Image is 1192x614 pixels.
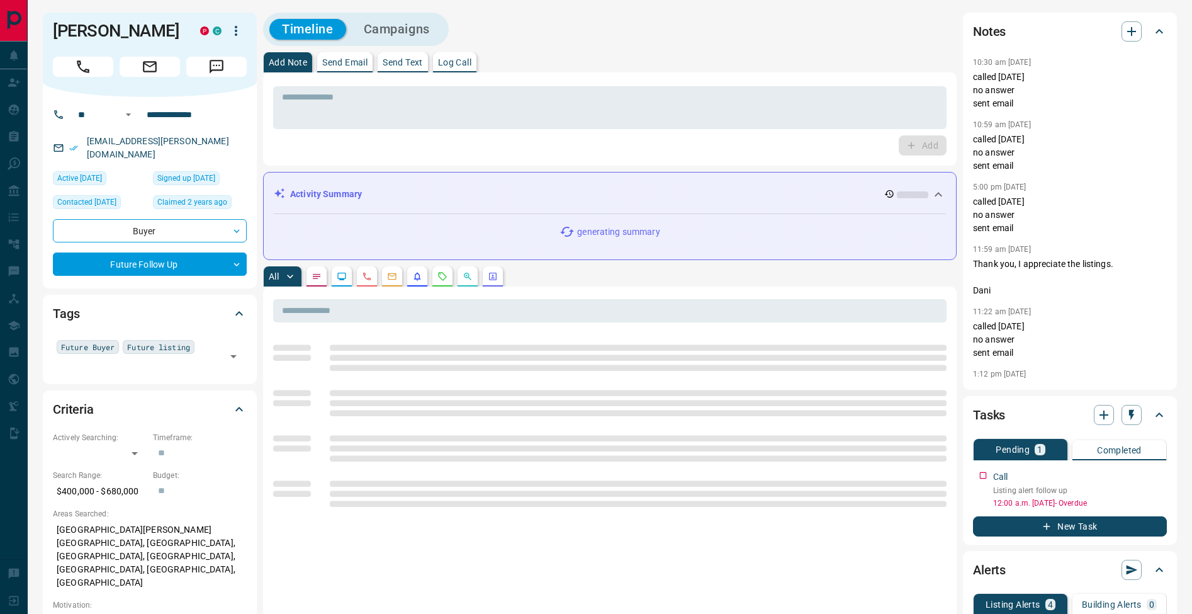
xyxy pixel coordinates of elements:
[53,394,247,424] div: Criteria
[973,133,1167,173] p: called [DATE] no answer sent email
[973,516,1167,537] button: New Task
[973,245,1031,254] p: 11:59 am [DATE]
[1149,600,1154,609] p: 0
[157,196,227,208] span: Claimed 2 years ago
[53,298,247,329] div: Tags
[312,271,322,281] svg: Notes
[69,144,78,152] svg: Email Verified
[973,307,1031,316] p: 11:22 am [DATE]
[153,171,247,189] div: Sat Oct 15 2022
[61,341,115,353] span: Future Buyer
[87,136,229,159] a: [EMAIL_ADDRESS][PERSON_NAME][DOMAIN_NAME]
[120,57,180,77] span: Email
[53,195,147,213] div: Tue Jul 22 2025
[53,304,79,324] h2: Tags
[337,271,347,281] svg: Lead Browsing Activity
[463,271,473,281] svg: Opportunities
[53,432,147,443] p: Actively Searching:
[1082,600,1142,609] p: Building Alerts
[1037,445,1042,454] p: 1
[127,341,190,353] span: Future listing
[153,470,247,481] p: Budget:
[53,470,147,481] p: Search Range:
[269,19,346,40] button: Timeline
[993,497,1167,509] p: 12:00 a.m. [DATE] - Overdue
[387,271,397,281] svg: Emails
[996,445,1030,454] p: Pending
[225,348,242,365] button: Open
[973,370,1026,378] p: 1:12 pm [DATE]
[438,58,471,67] p: Log Call
[53,57,113,77] span: Call
[973,16,1167,47] div: Notes
[53,171,147,189] div: Sun Aug 10 2025
[213,26,222,35] div: condos.ca
[269,58,307,67] p: Add Note
[153,195,247,213] div: Tue Dec 20 2022
[53,399,94,419] h2: Criteria
[973,555,1167,585] div: Alerts
[973,560,1006,580] h2: Alerts
[53,219,247,242] div: Buyer
[973,71,1167,110] p: called [DATE] no answer sent email
[53,508,247,520] p: Areas Searched:
[57,196,116,208] span: Contacted [DATE]
[121,107,136,122] button: Open
[153,432,247,443] p: Timeframe:
[269,272,279,281] p: All
[993,485,1167,496] p: Listing alert follow up
[186,57,247,77] span: Message
[53,21,181,41] h1: [PERSON_NAME]
[973,183,1026,191] p: 5:00 pm [DATE]
[1097,446,1142,455] p: Completed
[986,600,1040,609] p: Listing Alerts
[53,253,247,276] div: Future Follow Up
[53,520,247,593] p: [GEOGRAPHIC_DATA][PERSON_NAME][GEOGRAPHIC_DATA], [GEOGRAPHIC_DATA], [GEOGRAPHIC_DATA], [GEOGRAPHI...
[53,600,247,611] p: Motivation:
[412,271,422,281] svg: Listing Alerts
[383,58,423,67] p: Send Text
[973,258,1167,297] p: Thank you, I appreciate the listings. Dani
[488,271,498,281] svg: Agent Actions
[973,58,1031,67] p: 10:30 am [DATE]
[351,19,442,40] button: Campaigns
[973,120,1031,129] p: 10:59 am [DATE]
[973,320,1167,360] p: called [DATE] no answer sent email
[973,400,1167,430] div: Tasks
[53,481,147,502] p: $400,000 - $680,000
[57,172,102,185] span: Active [DATE]
[437,271,447,281] svg: Requests
[274,183,946,206] div: Activity Summary
[973,405,1005,425] h2: Tasks
[973,195,1167,235] p: called [DATE] no answer sent email
[200,26,209,35] div: property.ca
[1048,600,1053,609] p: 4
[993,470,1008,484] p: Call
[157,172,215,185] span: Signed up [DATE]
[322,58,368,67] p: Send Email
[362,271,372,281] svg: Calls
[577,225,660,239] p: generating summary
[973,21,1006,42] h2: Notes
[290,188,362,201] p: Activity Summary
